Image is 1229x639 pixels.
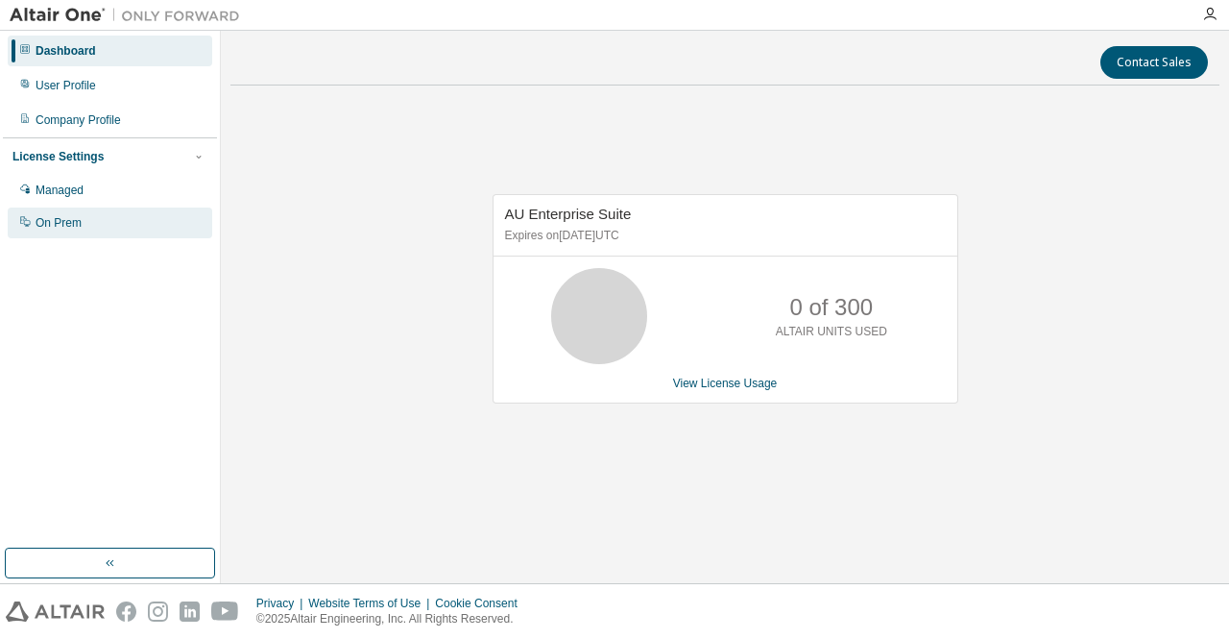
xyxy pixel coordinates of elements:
[308,596,435,611] div: Website Terms of Use
[776,324,887,340] p: ALTAIR UNITS USED
[148,602,168,622] img: instagram.svg
[36,43,96,59] div: Dashboard
[256,611,529,627] p: © 2025 Altair Engineering, Inc. All Rights Reserved.
[12,149,104,164] div: License Settings
[673,377,778,390] a: View License Usage
[116,602,136,622] img: facebook.svg
[36,112,121,128] div: Company Profile
[789,291,873,324] p: 0 of 300
[1100,46,1208,79] button: Contact Sales
[6,602,105,622] img: altair_logo.svg
[36,78,96,93] div: User Profile
[505,206,632,222] span: AU Enterprise Suite
[211,602,239,622] img: youtube.svg
[36,183,84,198] div: Managed
[180,602,200,622] img: linkedin.svg
[435,596,528,611] div: Cookie Consent
[505,228,941,244] p: Expires on [DATE] UTC
[256,596,308,611] div: Privacy
[10,6,250,25] img: Altair One
[36,215,82,231] div: On Prem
